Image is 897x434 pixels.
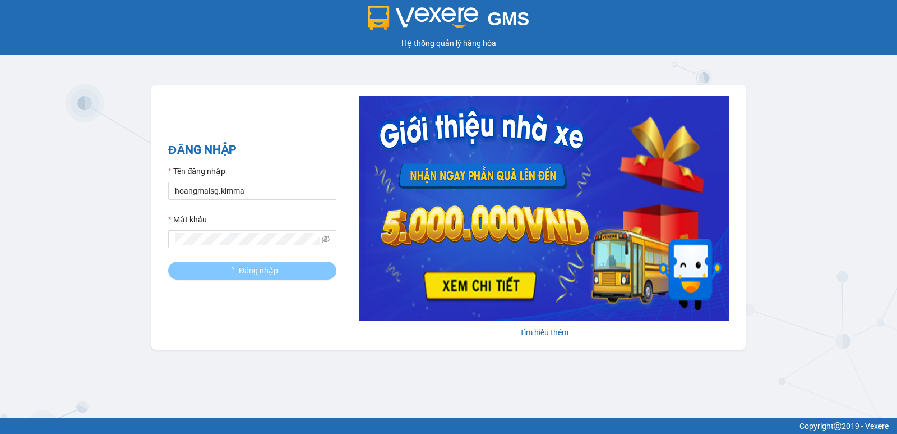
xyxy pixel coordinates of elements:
div: Hệ thống quản lý hàng hóa [3,37,894,49]
input: Mật khẩu [175,233,320,245]
span: eye-invisible [322,235,330,243]
label: Tên đăng nhập [168,165,225,177]
div: Tìm hiểu thêm [359,326,729,339]
span: loading [226,267,239,275]
span: copyright [834,422,841,430]
button: Đăng nhập [168,262,336,280]
div: Copyright 2019 - Vexere [8,420,889,432]
img: logo 2 [368,6,479,30]
input: Tên đăng nhập [168,182,336,200]
img: banner-0 [359,96,729,321]
span: GMS [487,8,529,29]
span: Đăng nhập [239,264,278,277]
a: GMS [368,17,530,26]
label: Mật khẩu [168,213,207,226]
h2: ĐĂNG NHẬP [168,141,336,159]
